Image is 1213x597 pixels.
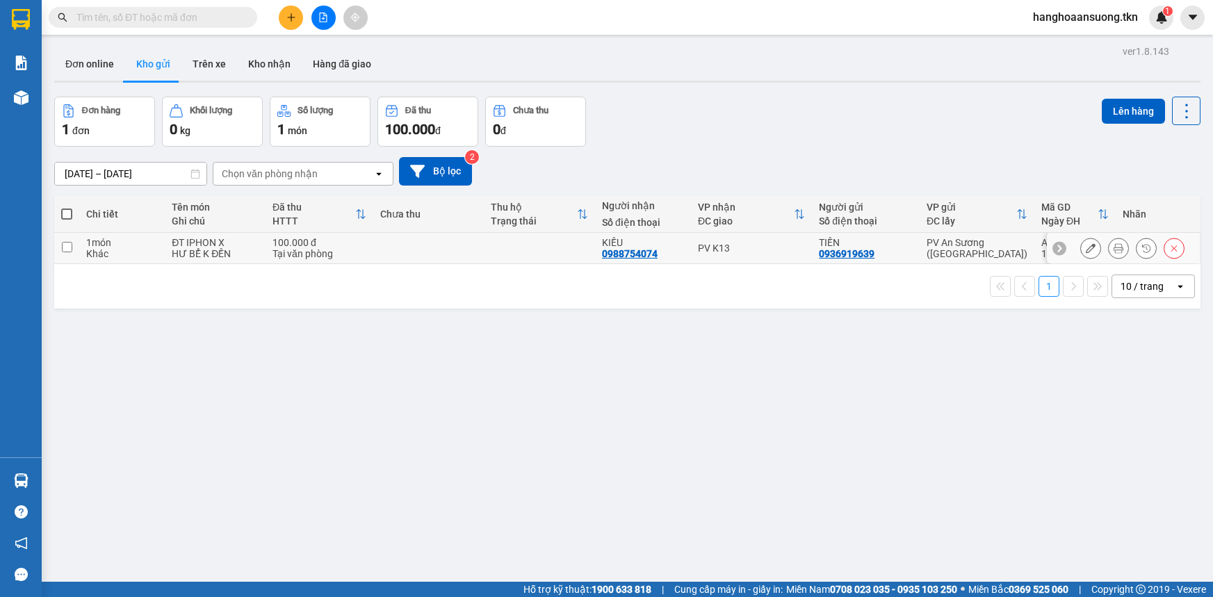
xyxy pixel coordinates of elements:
[500,125,506,136] span: đ
[180,125,190,136] span: kg
[485,97,586,147] button: Chưa thu0đ
[272,237,366,248] div: 100.000 đ
[1079,582,1081,597] span: |
[277,121,285,138] span: 1
[172,215,259,227] div: Ghi chú
[279,6,303,30] button: plus
[14,56,29,70] img: solution-icon
[698,202,794,213] div: VP nhận
[1041,202,1098,213] div: Mã GD
[1187,11,1199,24] span: caret-down
[82,106,120,115] div: Đơn hàng
[1022,8,1149,26] span: hanghoaansuong.tkn
[172,202,259,213] div: Tên món
[86,208,158,220] div: Chi tiết
[14,473,29,488] img: warehouse-icon
[674,582,783,597] span: Cung cấp máy in - giấy in:
[920,196,1034,233] th: Toggle SortBy
[819,237,913,248] div: TIẾN
[172,248,259,259] div: HƯ BỂ K ĐỀN
[1034,196,1116,233] th: Toggle SortBy
[288,125,307,136] span: món
[54,97,155,147] button: Đơn hàng1đơn
[602,200,684,211] div: Người nhận
[927,202,1016,213] div: VP gửi
[927,237,1027,259] div: PV An Sương ([GEOGRAPHIC_DATA])
[435,125,441,136] span: đ
[1041,215,1098,227] div: Ngày ĐH
[318,13,328,22] span: file-add
[1155,11,1168,24] img: icon-new-feature
[270,97,371,147] button: Số lượng1món
[1165,6,1170,16] span: 1
[385,121,435,138] span: 100.000
[602,217,684,228] div: Số điện thoại
[172,237,259,248] div: ĐT IPHON X
[602,237,684,248] div: KIỀU
[1175,281,1186,292] svg: open
[1041,248,1109,259] div: 17:27 [DATE]
[1123,44,1169,59] div: ver 1.8.143
[819,215,913,227] div: Số điện thoại
[1163,6,1173,16] sup: 1
[72,125,90,136] span: đơn
[786,582,957,597] span: Miền Nam
[76,10,241,25] input: Tìm tên, số ĐT hoặc mã đơn
[484,196,595,233] th: Toggle SortBy
[405,106,431,115] div: Đã thu
[272,248,366,259] div: Tại văn phòng
[1123,208,1192,220] div: Nhãn
[927,215,1016,227] div: ĐC lấy
[170,121,177,138] span: 0
[272,202,355,213] div: Đã thu
[181,47,237,81] button: Trên xe
[465,150,479,164] sup: 2
[266,196,373,233] th: Toggle SortBy
[162,97,263,147] button: Khối lượng0kg
[698,215,794,227] div: ĐC giao
[373,168,384,179] svg: open
[592,584,651,595] strong: 1900 633 818
[12,9,30,30] img: logo-vxr
[125,47,181,81] button: Kho gửi
[491,215,577,227] div: Trạng thái
[1080,238,1101,259] div: Sửa đơn hàng
[493,121,500,138] span: 0
[302,47,382,81] button: Hàng đã giao
[86,248,158,259] div: Khác
[399,157,472,186] button: Bộ lọc
[1102,99,1165,124] button: Lên hàng
[961,587,965,592] span: ⚪️
[513,106,548,115] div: Chưa thu
[15,537,28,550] span: notification
[222,167,318,181] div: Chọn văn phòng nhận
[1180,6,1205,30] button: caret-down
[523,582,651,597] span: Hỗ trợ kỹ thuật:
[602,248,658,259] div: 0988754074
[1041,237,1109,248] div: AS1309250015
[380,208,478,220] div: Chưa thu
[662,582,664,597] span: |
[377,97,478,147] button: Đã thu100.000đ
[298,106,333,115] div: Số lượng
[691,196,812,233] th: Toggle SortBy
[350,13,360,22] span: aim
[55,163,206,185] input: Select a date range.
[272,215,355,227] div: HTTT
[15,505,28,518] span: question-circle
[1039,276,1059,297] button: 1
[190,106,232,115] div: Khối lượng
[343,6,368,30] button: aim
[54,47,125,81] button: Đơn online
[286,13,296,22] span: plus
[86,237,158,248] div: 1 món
[62,121,70,138] span: 1
[311,6,336,30] button: file-add
[819,248,874,259] div: 0936919639
[698,243,805,254] div: PV K13
[14,90,29,105] img: warehouse-icon
[968,582,1068,597] span: Miền Bắc
[830,584,957,595] strong: 0708 023 035 - 0935 103 250
[1121,279,1164,293] div: 10 / trang
[1136,584,1146,594] span: copyright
